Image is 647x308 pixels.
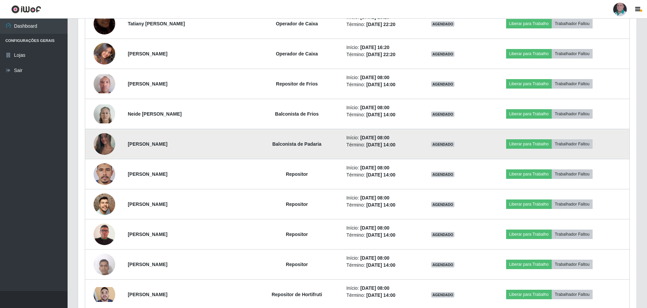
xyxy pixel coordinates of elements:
[552,139,593,149] button: Trabalhador Faltou
[346,74,412,81] li: Início:
[128,51,167,56] strong: [PERSON_NAME]
[346,255,412,262] li: Início:
[128,232,167,237] strong: [PERSON_NAME]
[506,169,552,179] button: Liberar para Trabalho
[94,34,115,73] img: 1741718538763.jpeg
[94,151,115,198] img: 1750080231125.jpeg
[552,230,593,239] button: Trabalhador Faltou
[346,44,412,51] li: Início:
[552,169,593,179] button: Trabalhador Faltou
[431,142,455,147] span: AGENDADO
[552,260,593,269] button: Trabalhador Faltou
[552,109,593,119] button: Trabalhador Faltou
[360,135,389,140] time: [DATE] 08:00
[128,81,167,87] strong: [PERSON_NAME]
[276,21,318,26] strong: Operador de Caixa
[552,49,593,58] button: Trabalhador Faltou
[286,202,308,207] strong: Repositor
[431,21,455,27] span: AGENDADO
[272,292,322,297] strong: Repositor de Hortifruti
[552,19,593,28] button: Trabalhador Faltou
[128,262,167,267] strong: [PERSON_NAME]
[346,171,412,179] li: Término:
[275,111,319,117] strong: Balconista de Frios
[506,109,552,119] button: Liberar para Trabalho
[431,172,455,177] span: AGENDADO
[366,22,395,27] time: [DATE] 22:20
[276,51,318,56] strong: Operador de Caixa
[128,202,167,207] strong: [PERSON_NAME]
[346,232,412,239] li: Término:
[346,285,412,292] li: Início:
[360,225,389,231] time: [DATE] 08:00
[506,199,552,209] button: Liberar para Trabalho
[346,224,412,232] li: Início:
[94,74,115,94] img: 1701787542098.jpeg
[366,172,395,177] time: [DATE] 14:00
[346,194,412,202] li: Início:
[506,79,552,89] button: Liberar para Trabalho
[286,262,308,267] strong: Repositor
[506,49,552,58] button: Liberar para Trabalho
[360,255,389,261] time: [DATE] 08:00
[346,51,412,58] li: Término:
[360,75,389,80] time: [DATE] 08:00
[128,21,185,26] strong: Tatiany [PERSON_NAME]
[366,52,395,57] time: [DATE] 22:20
[431,112,455,117] span: AGENDADO
[360,165,389,170] time: [DATE] 08:00
[94,4,115,43] img: 1721152880470.jpeg
[346,134,412,141] li: Início:
[506,139,552,149] button: Liberar para Trabalho
[128,292,167,297] strong: [PERSON_NAME]
[366,232,395,238] time: [DATE] 14:00
[431,51,455,57] span: AGENDADO
[431,292,455,298] span: AGENDADO
[346,81,412,88] li: Término:
[360,285,389,291] time: [DATE] 08:00
[128,171,167,177] strong: [PERSON_NAME]
[346,141,412,148] li: Término:
[94,219,115,250] img: 1746885131832.jpeg
[346,164,412,171] li: Início:
[346,292,412,299] li: Término:
[286,232,308,237] strong: Repositor
[506,290,552,299] button: Liberar para Trabalho
[346,104,412,111] li: Início:
[272,141,322,147] strong: Balconista de Padaria
[552,290,593,299] button: Trabalhador Faltou
[94,104,115,124] img: 1755002426843.jpeg
[346,262,412,269] li: Término:
[360,195,389,200] time: [DATE] 08:00
[360,105,389,110] time: [DATE] 08:00
[366,292,395,298] time: [DATE] 14:00
[11,5,41,14] img: CoreUI Logo
[552,79,593,89] button: Trabalhador Faltou
[506,260,552,269] button: Liberar para Trabalho
[506,19,552,28] button: Liberar para Trabalho
[94,180,115,229] img: 1746660949987.jpeg
[360,45,389,50] time: [DATE] 16:20
[94,287,115,302] img: 1724758251870.jpeg
[366,112,395,117] time: [DATE] 14:00
[431,232,455,237] span: AGENDADO
[128,111,181,117] strong: Neide [PERSON_NAME]
[431,81,455,87] span: AGENDADO
[366,82,395,87] time: [DATE] 14:00
[366,202,395,208] time: [DATE] 14:00
[94,250,115,279] img: 1746972058547.jpeg
[506,230,552,239] button: Liberar para Trabalho
[346,111,412,118] li: Término:
[552,199,593,209] button: Trabalhador Faltou
[94,120,115,168] img: 1742916086954.jpeg
[346,202,412,209] li: Término:
[276,81,318,87] strong: Repositor de Frios
[431,202,455,207] span: AGENDADO
[431,262,455,267] span: AGENDADO
[128,141,167,147] strong: [PERSON_NAME]
[366,262,395,268] time: [DATE] 14:00
[346,21,412,28] li: Término:
[286,171,308,177] strong: Repositor
[366,142,395,147] time: [DATE] 14:00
